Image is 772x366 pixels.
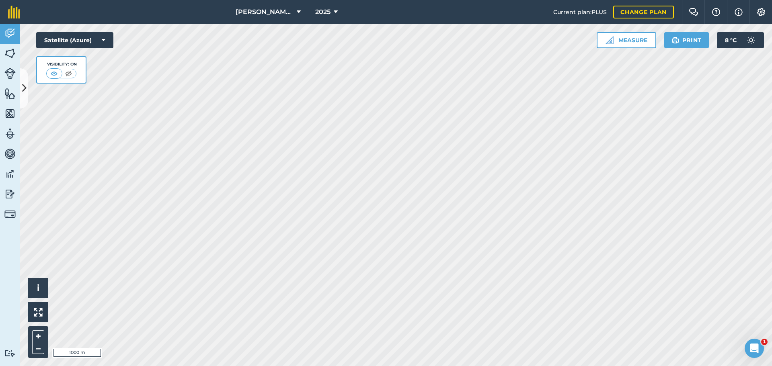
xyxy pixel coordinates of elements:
img: svg+xml;base64,PD94bWwgdmVyc2lvbj0iMS4wIiBlbmNvZGluZz0idXRmLTgiPz4KPCEtLSBHZW5lcmF0b3I6IEFkb2JlIE... [4,128,16,140]
img: svg+xml;base64,PD94bWwgdmVyc2lvbj0iMS4wIiBlbmNvZGluZz0idXRmLTgiPz4KPCEtLSBHZW5lcmF0b3I6IEFkb2JlIE... [743,32,759,48]
img: svg+xml;base64,PD94bWwgdmVyc2lvbj0iMS4wIiBlbmNvZGluZz0idXRmLTgiPz4KPCEtLSBHZW5lcmF0b3I6IEFkb2JlIE... [4,350,16,357]
iframe: Intercom live chat [745,339,764,358]
img: A cog icon [756,8,766,16]
img: svg+xml;base64,PHN2ZyB4bWxucz0iaHR0cDovL3d3dy53My5vcmcvMjAwMC9zdmciIHdpZHRoPSIxNyIgaGVpZ2h0PSIxNy... [735,7,743,17]
img: svg+xml;base64,PHN2ZyB4bWxucz0iaHR0cDovL3d3dy53My5vcmcvMjAwMC9zdmciIHdpZHRoPSIxOSIgaGVpZ2h0PSIyNC... [671,35,679,45]
span: 2025 [315,7,331,17]
img: svg+xml;base64,PD94bWwgdmVyc2lvbj0iMS4wIiBlbmNvZGluZz0idXRmLTgiPz4KPCEtLSBHZW5lcmF0b3I6IEFkb2JlIE... [4,27,16,39]
a: Change plan [613,6,674,18]
img: fieldmargin Logo [8,6,20,18]
img: svg+xml;base64,PHN2ZyB4bWxucz0iaHR0cDovL3d3dy53My5vcmcvMjAwMC9zdmciIHdpZHRoPSI1NiIgaGVpZ2h0PSI2MC... [4,108,16,120]
img: svg+xml;base64,PHN2ZyB4bWxucz0iaHR0cDovL3d3dy53My5vcmcvMjAwMC9zdmciIHdpZHRoPSI1NiIgaGVpZ2h0PSI2MC... [4,88,16,100]
img: svg+xml;base64,PHN2ZyB4bWxucz0iaHR0cDovL3d3dy53My5vcmcvMjAwMC9zdmciIHdpZHRoPSI1MCIgaGVpZ2h0PSI0MC... [49,70,59,78]
button: Measure [597,32,656,48]
img: svg+xml;base64,PHN2ZyB4bWxucz0iaHR0cDovL3d3dy53My5vcmcvMjAwMC9zdmciIHdpZHRoPSI1MCIgaGVpZ2h0PSI0MC... [64,70,74,78]
span: Current plan : PLUS [553,8,607,16]
button: – [32,342,44,354]
span: 8 ° C [725,32,737,48]
button: Print [664,32,709,48]
img: svg+xml;base64,PD94bWwgdmVyc2lvbj0iMS4wIiBlbmNvZGluZz0idXRmLTgiPz4KPCEtLSBHZW5lcmF0b3I6IEFkb2JlIE... [4,148,16,160]
button: + [32,330,44,342]
button: i [28,278,48,298]
img: svg+xml;base64,PD94bWwgdmVyc2lvbj0iMS4wIiBlbmNvZGluZz0idXRmLTgiPz4KPCEtLSBHZW5lcmF0b3I6IEFkb2JlIE... [4,209,16,220]
img: svg+xml;base64,PD94bWwgdmVyc2lvbj0iMS4wIiBlbmNvZGluZz0idXRmLTgiPz4KPCEtLSBHZW5lcmF0b3I6IEFkb2JlIE... [4,168,16,180]
span: [PERSON_NAME] Contracting [236,7,294,17]
img: Two speech bubbles overlapping with the left bubble in the forefront [689,8,698,16]
img: Four arrows, one pointing top left, one top right, one bottom right and the last bottom left [34,308,43,317]
div: Visibility: On [46,61,77,67]
img: Ruler icon [606,36,614,44]
button: Satellite (Azure) [36,32,113,48]
span: i [37,283,39,293]
button: 8 °C [717,32,764,48]
span: 1 [761,339,768,345]
img: svg+xml;base64,PHN2ZyB4bWxucz0iaHR0cDovL3d3dy53My5vcmcvMjAwMC9zdmciIHdpZHRoPSI1NiIgaGVpZ2h0PSI2MC... [4,47,16,59]
img: A question mark icon [711,8,721,16]
img: svg+xml;base64,PD94bWwgdmVyc2lvbj0iMS4wIiBlbmNvZGluZz0idXRmLTgiPz4KPCEtLSBHZW5lcmF0b3I6IEFkb2JlIE... [4,188,16,200]
img: svg+xml;base64,PD94bWwgdmVyc2lvbj0iMS4wIiBlbmNvZGluZz0idXRmLTgiPz4KPCEtLSBHZW5lcmF0b3I6IEFkb2JlIE... [4,68,16,79]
